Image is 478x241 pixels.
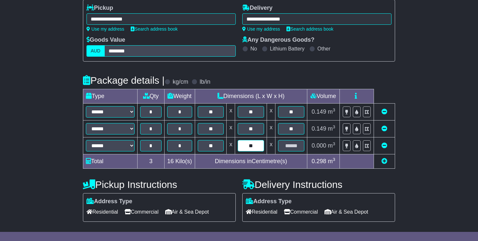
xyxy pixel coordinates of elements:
td: x [227,120,235,137]
span: Commercial [125,207,158,217]
a: Search address book [286,26,333,32]
td: Kilo(s) [164,154,195,169]
label: No [250,46,257,52]
span: 0.000 [312,142,326,149]
sup: 3 [333,107,335,112]
span: 0.298 [312,158,326,164]
span: m [328,142,335,149]
sup: 3 [333,157,335,162]
a: Use my address [242,26,280,32]
td: x [267,137,275,154]
span: m [328,108,335,115]
label: Pickup [86,5,113,12]
a: Remove this item [381,108,387,115]
label: Address Type [86,198,132,205]
span: 0.149 [312,108,326,115]
span: Air & Sea Depot [165,207,209,217]
td: x [267,120,275,137]
span: 16 [167,158,174,164]
label: AUD [86,45,105,57]
label: Delivery [242,5,272,12]
a: Use my address [86,26,124,32]
a: Remove this item [381,125,387,132]
span: Commercial [284,207,318,217]
td: Dimensions in Centimetre(s) [195,154,307,169]
a: Search address book [131,26,178,32]
td: Weight [164,89,195,104]
td: Total [83,154,138,169]
span: Residential [86,207,118,217]
label: Lithium Battery [270,46,305,52]
label: Goods Value [86,36,125,44]
h4: Pickup Instructions [83,179,236,190]
td: Volume [307,89,339,104]
td: x [227,104,235,120]
td: Dimensions (L x W x H) [195,89,307,104]
label: lb/in [200,78,210,86]
label: Any Dangerous Goods? [242,36,314,44]
span: m [328,125,335,132]
td: Qty [138,89,165,104]
label: Other [317,46,330,52]
sup: 3 [333,124,335,129]
h4: Package details | [83,75,165,86]
sup: 3 [333,141,335,146]
span: Residential [246,207,277,217]
label: kg/cm [173,78,188,86]
a: Remove this item [381,142,387,149]
td: x [267,104,275,120]
span: m [328,158,335,164]
td: Type [83,89,138,104]
span: 0.149 [312,125,326,132]
label: Address Type [246,198,292,205]
td: x [227,137,235,154]
a: Add new item [381,158,387,164]
span: Air & Sea Depot [325,207,368,217]
td: 3 [138,154,165,169]
h4: Delivery Instructions [242,179,395,190]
